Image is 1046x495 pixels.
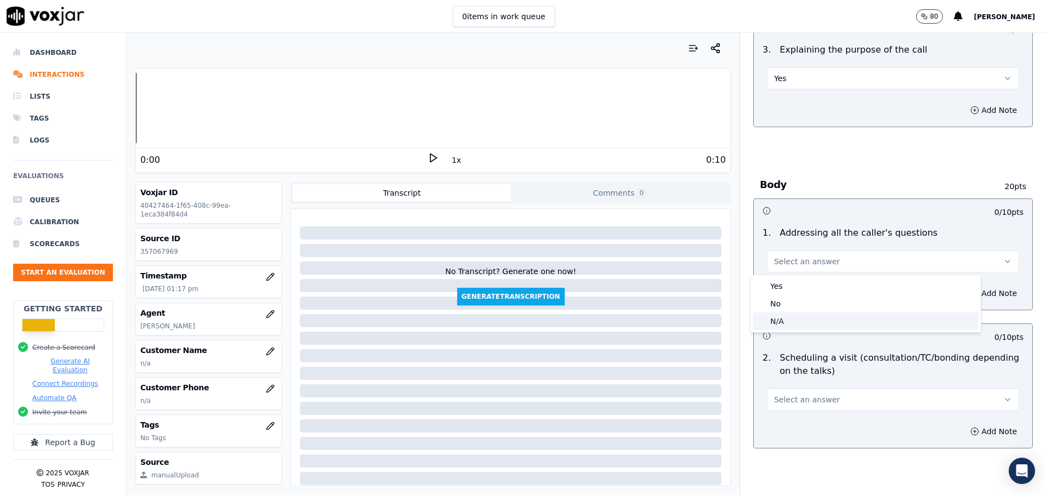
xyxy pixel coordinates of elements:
h3: Source ID [140,233,277,244]
button: Comments [511,184,729,202]
p: [PERSON_NAME] [140,322,277,331]
a: Tags [13,107,113,129]
p: 1 . [758,226,775,240]
button: 80 [916,9,943,24]
button: Create a Scorecard [32,343,95,352]
button: Invite your team [32,408,87,417]
button: 80 [916,9,954,24]
h3: Timestamp [140,270,277,281]
a: Dashboard [13,42,113,64]
p: 357067969 [140,247,277,256]
h3: Customer Phone [140,382,277,393]
span: [PERSON_NAME] [974,13,1035,21]
p: 2 . [758,351,775,378]
p: No Tags [140,434,277,442]
h3: Voxjar ID [140,187,277,198]
p: [DATE] 01:17 pm [143,285,277,293]
div: 0:10 [706,153,726,167]
button: Connect Recordings [32,379,98,388]
button: 0items in work queue [453,6,555,27]
h3: Source [140,457,277,468]
button: 1x [450,152,463,168]
div: N/A [753,312,979,330]
button: Generate AI Evaluation [32,357,108,374]
a: Logs [13,129,113,151]
button: Transcript [293,184,510,202]
p: n/a [140,359,277,368]
p: 3 . [758,43,775,56]
span: 0 [636,188,646,198]
a: Interactions [13,64,113,86]
p: Scheduling a visit (consultation/TC/bonding depending on the talks) [780,351,1024,378]
p: 20 pts [982,181,1026,192]
p: Explaining the purpose of the call [780,43,927,56]
button: [PERSON_NAME] [974,10,1046,23]
p: 40427464-1f65-408c-99ea-1eca384f84d4 [140,201,277,219]
button: Privacy [58,480,85,489]
button: TOS [41,480,54,489]
div: Open Intercom Messenger [1009,458,1035,484]
div: Yes [753,277,979,295]
div: No Transcript? Generate one now! [445,266,576,288]
p: 2025 Voxjar [46,469,89,477]
span: Select an answer [774,256,840,267]
button: GenerateTranscription [457,288,565,305]
h6: Evaluations [13,169,113,189]
div: manualUpload [151,471,199,480]
a: Scorecards [13,233,113,255]
a: Lists [13,86,113,107]
p: n/a [140,396,277,405]
a: Calibration [13,211,113,233]
button: Automate QA [32,394,76,402]
h3: Tags [140,419,277,430]
h3: Agent [140,308,277,318]
h2: Getting Started [24,303,103,314]
p: Addressing all the caller's questions [780,226,937,240]
p: 80 [930,12,938,21]
h3: Customer Name [140,345,277,356]
h3: Body [760,178,982,192]
span: Yes [774,73,787,84]
button: Add Note [964,103,1024,118]
div: No [753,295,979,312]
a: Queues [13,189,113,211]
button: Report a Bug [13,434,113,451]
p: 0 / 10 pts [994,332,1024,343]
span: Select an answer [774,394,840,405]
img: voxjar logo [7,7,84,26]
p: 0 / 10 pts [994,207,1024,218]
button: Start an Evaluation [13,264,113,281]
div: 0:00 [140,153,160,167]
button: Add Note [964,424,1024,439]
button: Add Note [964,286,1024,301]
